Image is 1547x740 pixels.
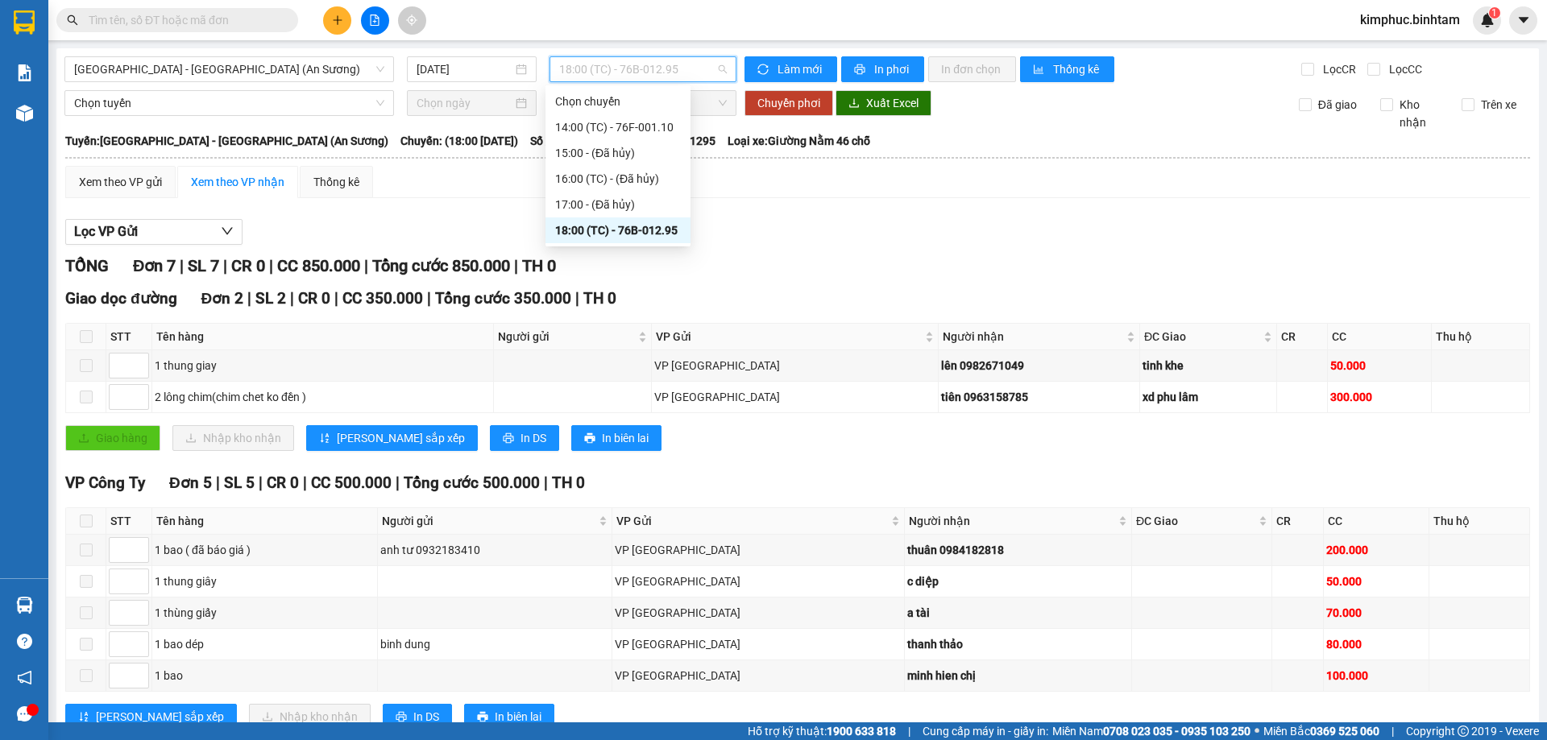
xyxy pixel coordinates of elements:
span: TH 0 [522,256,556,275]
span: SL 5 [224,473,255,492]
div: 100.000 [1326,667,1426,684]
span: down [221,225,234,238]
span: bar-chart [1033,64,1047,76]
button: sort-ascending[PERSON_NAME] sắp xếp [306,425,478,451]
span: notification [17,670,32,685]
div: VP [GEOGRAPHIC_DATA] [615,667,901,684]
img: logo-vxr [14,10,35,35]
th: Tên hàng [152,324,494,350]
span: In phơi [874,60,911,78]
span: Trên xe [1474,96,1523,114]
button: printerIn phơi [841,56,924,82]
span: In biên lai [495,708,541,726]
button: printerIn biên lai [464,704,554,730]
input: 15/08/2025 [417,60,512,78]
img: icon-new-feature [1480,13,1495,27]
th: Thu hộ [1429,508,1530,535]
span: CR 0 [267,473,299,492]
span: CR 0 [231,256,265,275]
button: printerIn DS [383,704,452,730]
span: | [290,289,294,308]
div: tinh khe [1143,357,1274,374]
div: 1 thung giây [155,573,375,590]
span: SL 2 [255,289,286,308]
span: | [364,256,368,275]
span: aim [406,14,417,26]
span: printer [584,432,595,445]
button: caret-down [1509,6,1537,35]
div: VP [GEOGRAPHIC_DATA] [654,388,935,406]
span: Đơn 5 [169,473,212,492]
span: TH 0 [583,289,616,308]
span: | [223,256,227,275]
div: anh tư 0932183410 [380,541,609,559]
span: Kho nhận [1393,96,1450,131]
button: syncLàm mới [744,56,837,82]
b: Tuyến: [GEOGRAPHIC_DATA] - [GEOGRAPHIC_DATA] (An Sương) [65,134,388,147]
td: VP Tân Bình [612,660,904,692]
div: 80.000 [1326,635,1426,653]
div: 18:00 (TC) - 76B-012.95 [555,221,681,239]
div: 1 bao dép [155,635,375,653]
div: 2 lông chim(chim chet ko đền ) [155,388,491,406]
span: | [269,256,273,275]
span: Người nhận [909,512,1115,530]
th: STT [106,324,152,350]
span: Lọc VP Gửi [74,221,138,242]
span: 1 [1491,7,1497,19]
button: downloadNhập kho nhận [172,425,294,451]
span: CC 850.000 [277,256,360,275]
button: downloadNhập kho nhận [249,704,371,730]
div: a tài [907,604,1129,622]
span: sort-ascending [319,432,330,445]
span: copyright [1458,726,1469,737]
span: ⚪️ [1255,728,1259,734]
span: plus [332,14,343,26]
span: In DS [413,708,439,726]
button: file-add [361,6,389,35]
span: Giao dọc đường [65,289,177,308]
td: VP Tân Bình [612,535,904,566]
span: printer [477,711,488,724]
th: CC [1328,324,1432,350]
span: Chọn tuyến [74,91,384,115]
span: Tổng cước 850.000 [372,256,510,275]
span: | [1391,722,1394,740]
div: c diệp [907,573,1129,590]
div: 50.000 [1330,357,1429,374]
span: VP Công Ty [65,473,145,492]
span: printer [503,432,514,445]
span: VP Gửi [656,328,921,345]
span: file-add [369,14,380,26]
button: printerIn DS [490,425,559,451]
span: VP Gửi [616,512,887,530]
span: | [303,473,307,492]
span: Tổng cước 350.000 [435,289,571,308]
input: Chọn ngày [417,94,512,112]
button: Lọc VP Gửi [65,219,243,245]
th: CR [1277,324,1328,350]
td: VP Tân Bình [652,382,938,413]
div: VP [GEOGRAPHIC_DATA] [615,573,901,590]
sup: 1 [1489,7,1500,19]
span: 18:00 (TC) - 76B-012.95 [559,57,727,81]
span: search [67,14,78,26]
div: 50.000 [1326,573,1426,590]
span: TỔNG [65,256,109,275]
span: | [259,473,263,492]
div: lên 0982671049 [941,357,1138,374]
strong: 0708 023 035 - 0935 103 250 [1103,725,1250,738]
span: CC 350.000 [342,289,423,308]
span: In DS [521,429,546,447]
button: printerIn biên lai [571,425,662,451]
div: 16:00 (TC) - (Đã hủy) [555,170,681,188]
span: | [180,256,184,275]
div: Xem theo VP nhận [191,173,284,191]
div: Thống kê [313,173,359,191]
div: 200.000 [1326,541,1426,559]
th: STT [106,508,152,535]
td: VP Tân Bình [612,566,904,597]
div: binh dung [380,635,609,653]
button: uploadGiao hàng [65,425,160,451]
span: question-circle [17,634,32,649]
